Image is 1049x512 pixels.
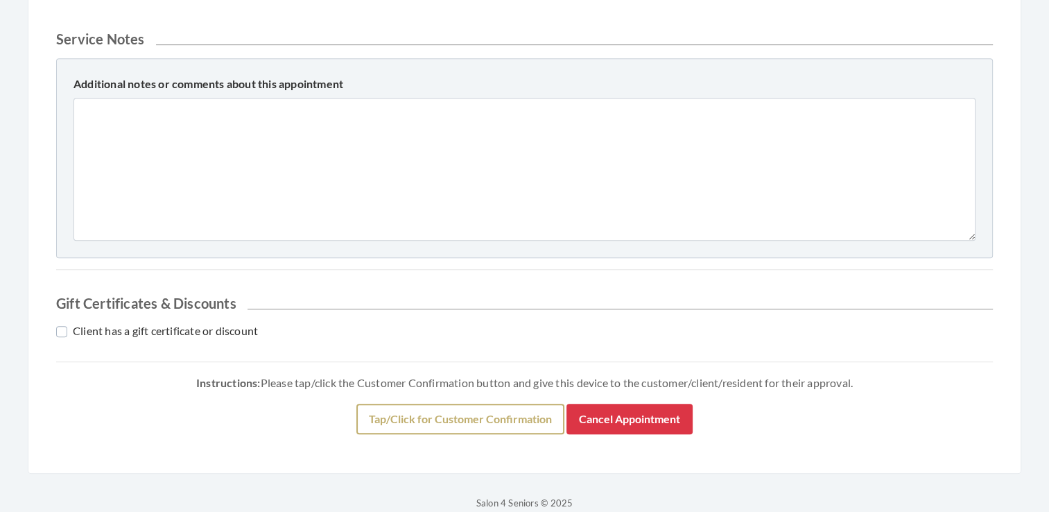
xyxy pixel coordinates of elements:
label: Additional notes or comments about this appointment [73,76,343,92]
label: Client has a gift certificate or discount [56,323,258,339]
p: Salon 4 Seniors © 2025 [28,495,1021,511]
strong: Instructions: [196,376,261,389]
h2: Service Notes [56,31,993,47]
p: Please tap/click the Customer Confirmation button and give this device to the customer/client/res... [56,373,993,393]
button: Tap/Click for Customer Confirmation [356,404,564,434]
button: Cancel Appointment [566,404,693,434]
h2: Gift Certificates & Discounts [56,295,993,312]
